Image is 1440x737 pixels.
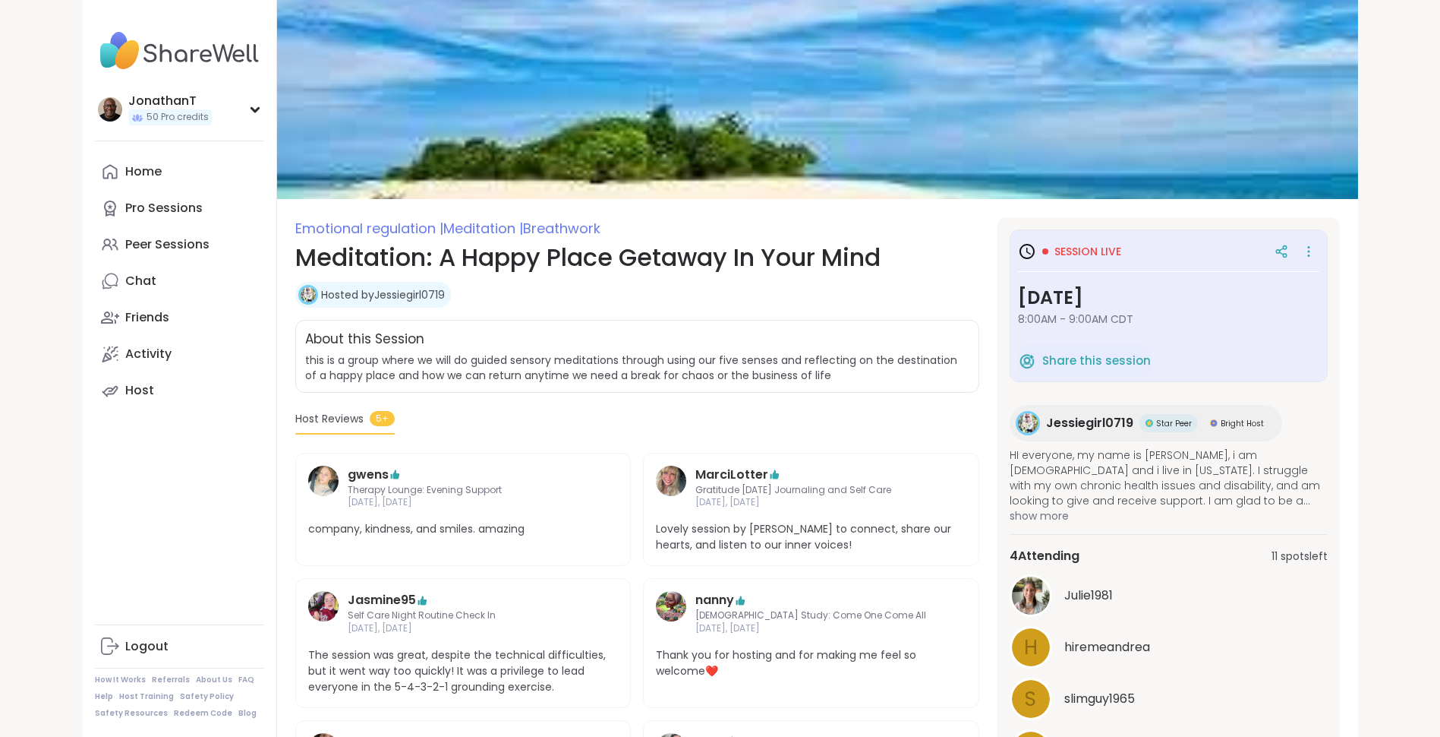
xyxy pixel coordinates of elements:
a: Redeem Code [174,708,232,719]
a: gwens [308,466,339,510]
img: Jessiegirl0719 [1018,413,1038,433]
a: Home [95,153,264,190]
span: Meditation | [443,219,523,238]
a: Jasmine95 [308,591,339,635]
a: Hosted byJessiegirl0719 [321,287,445,302]
img: Star Peer [1145,419,1153,427]
a: nanny [695,591,734,609]
a: Safety Resources [95,708,168,719]
a: Julie1981Julie1981 [1010,574,1328,617]
span: h [1024,633,1038,663]
span: 5+ [370,411,395,426]
a: Pro Sessions [95,190,264,226]
a: FAQ [238,675,254,685]
a: Host Training [119,691,174,702]
div: Logout [125,638,169,655]
span: Star Peer [1156,418,1192,429]
span: s [1025,685,1036,714]
span: this is a group where we will do guided sensory meditations through using our five senses and ref... [305,353,957,383]
img: Jessiegirl0719 [301,287,316,302]
a: Referrals [152,675,190,685]
a: Activity [95,336,264,372]
button: Share this session [1018,345,1151,377]
span: Breathwork [523,219,600,238]
a: Logout [95,628,264,665]
span: Gratitude [DATE] Journaling and Self Care [695,484,927,497]
div: Pro Sessions [125,200,203,217]
div: JonathanT [128,93,212,109]
a: nanny [656,591,686,635]
a: Jasmine95 [348,591,416,609]
img: ShareWell Logomark [1018,352,1036,370]
img: Jasmine95 [308,591,339,622]
div: Peer Sessions [125,236,210,253]
span: [DATE], [DATE] [695,496,927,509]
span: Jessiegirl0719 [1046,414,1133,432]
span: Julie1981 [1064,587,1113,605]
span: [DEMOGRAPHIC_DATA] Study: Come One Come All [695,609,927,622]
a: How It Works [95,675,146,685]
a: About Us [196,675,232,685]
span: [DATE], [DATE] [348,622,579,635]
span: The session was great, despite the technical difficulties, but it went way too quickly! It was a ... [308,647,619,695]
a: Host [95,372,264,409]
span: company, kindness, and smiles. amazing [308,521,619,537]
h1: Meditation: A Happy Place Getaway In Your Mind [295,239,979,276]
a: Chat [95,263,264,299]
span: slimguy1965 [1064,690,1135,708]
a: sslimguy1965 [1010,678,1328,720]
a: Safety Policy [180,691,234,702]
img: nanny [656,591,686,622]
span: Share this session [1042,353,1151,370]
div: Activity [125,346,172,362]
a: MarciLotter [695,466,768,484]
a: hhiremeandrea [1010,626,1328,669]
a: Help [95,691,113,702]
a: Blog [238,708,257,719]
span: 8:00AM - 9:00AM CDT [1018,312,1319,327]
img: gwens [308,466,339,496]
div: Friends [125,309,169,326]
span: Lovely session by [PERSON_NAME] to connect, share our hearts, and listen to our inner voices! [656,521,966,553]
a: gwens [348,466,389,484]
span: 4 Attending [1010,547,1079,565]
span: Host Reviews [295,411,364,427]
span: Thank you for hosting and for making me feel so welcome❤️ [656,647,966,679]
a: MarciLotter [656,466,686,510]
a: Friends [95,299,264,336]
div: Chat [125,273,156,289]
span: Therapy Lounge: Evening Support [348,484,579,497]
img: JonathanT [98,97,122,122]
span: hiremeandrea [1064,638,1150,656]
a: Peer Sessions [95,226,264,263]
h2: About this Session [305,330,424,350]
a: Jessiegirl0719Jessiegirl0719Star PeerStar PeerBright HostBright Host [1010,405,1282,441]
span: 11 spots left [1271,549,1328,565]
span: [DATE], [DATE] [695,622,927,635]
img: Julie1981 [1012,577,1050,615]
span: Self Care Night Routine Check In [348,609,579,622]
span: Emotional regulation | [295,219,443,238]
img: ShareWell Nav Logo [95,24,264,77]
img: Bright Host [1210,419,1218,427]
span: HI everyone, my name is [PERSON_NAME], i am [DEMOGRAPHIC_DATA] and i live in [US_STATE]. I strugg... [1010,448,1328,508]
span: Session live [1054,244,1121,259]
span: show more [1010,508,1328,523]
img: MarciLotter [656,466,686,496]
span: [DATE], [DATE] [348,496,579,509]
div: Home [125,163,162,180]
span: 50 Pro credits [147,111,209,124]
div: Host [125,382,154,399]
h3: [DATE] [1018,284,1319,312]
span: Bright Host [1221,418,1264,429]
